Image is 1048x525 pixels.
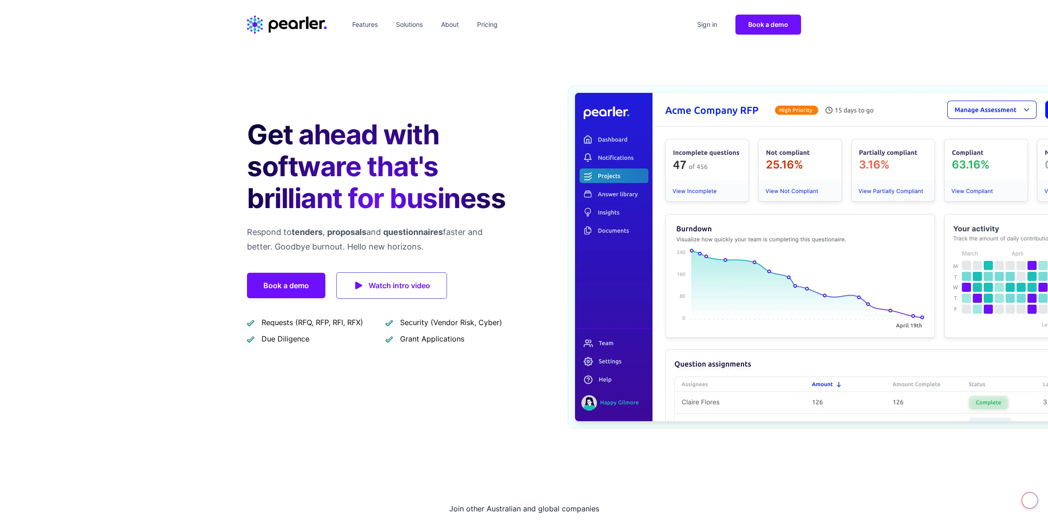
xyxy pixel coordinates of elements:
p: Respond to , and faster and better. Goodbye burnout. Hello new horizons. [247,225,509,254]
img: checkmark [385,335,393,343]
span: Grant Applications [400,333,464,344]
a: Features [349,17,381,32]
img: checkmark [247,319,254,326]
h2: Join other Australian and global companies [247,501,801,516]
span: proposals [327,227,366,237]
h1: Get ahead with software that's brilliant for business [247,118,509,214]
span: Security (Vendor Risk, Cyber) [400,317,502,328]
a: Sign in [694,17,721,32]
img: checkmark [385,319,393,326]
span: questionnaires [383,227,443,237]
a: Book a demo [247,273,325,298]
a: Watch intro video [336,272,447,299]
span: Due Diligence [262,333,309,344]
a: About [437,17,462,32]
span: tenders [292,227,323,237]
a: Book a demo [735,15,801,35]
a: Pricing [473,17,501,32]
span: Watch intro video [369,279,430,292]
a: Home [247,15,327,34]
span: Requests (RFQ, RFP, RFI, RFX) [262,317,363,328]
a: Solutions [392,17,426,32]
span: Book a demo [748,20,788,28]
img: checkmark [247,335,254,343]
